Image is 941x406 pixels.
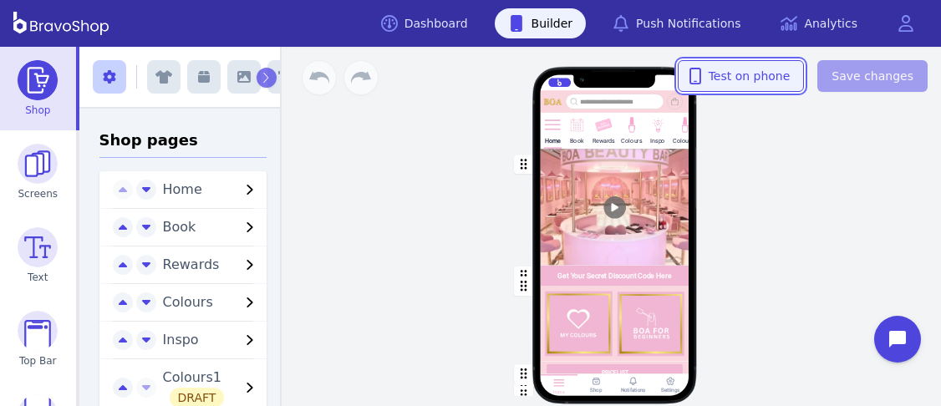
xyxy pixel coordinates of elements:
span: Top Bar [19,354,57,368]
button: PRICELIST [540,361,689,386]
div: Colours1 [672,136,696,144]
div: Notifations [621,387,646,393]
div: Settings [661,387,679,393]
a: Analytics [767,8,871,38]
span: Shop [25,104,50,117]
img: BravoShop [13,12,109,35]
span: Save changes [832,68,913,84]
span: Test on phone [692,68,791,84]
button: Rewards [156,255,267,275]
button: Test on phone [678,60,805,92]
div: Home [553,389,564,394]
a: Dashboard [368,8,481,38]
span: Home [163,181,202,197]
a: Push Notifications [599,8,754,38]
button: Colours [156,292,267,312]
button: Book [156,217,267,237]
div: Shop [590,387,602,393]
button: Save changes [817,60,928,92]
button: Get Your Secret Discount Code Here [540,265,689,286]
span: Colours [163,294,213,310]
a: Builder [495,8,587,38]
button: Inspo [156,330,267,350]
div: Home [544,136,560,144]
span: Screens [18,187,58,200]
span: Colours1 [163,369,225,405]
span: Text [28,271,48,284]
div: Rewards [592,136,614,144]
span: Inspo [163,332,199,348]
div: Colours [621,136,642,144]
button: Home [156,180,267,200]
h3: Shop pages [99,129,267,158]
span: Rewards [163,256,220,272]
div: Inspo [649,136,664,144]
div: Book [569,136,583,144]
span: Book [163,219,196,235]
